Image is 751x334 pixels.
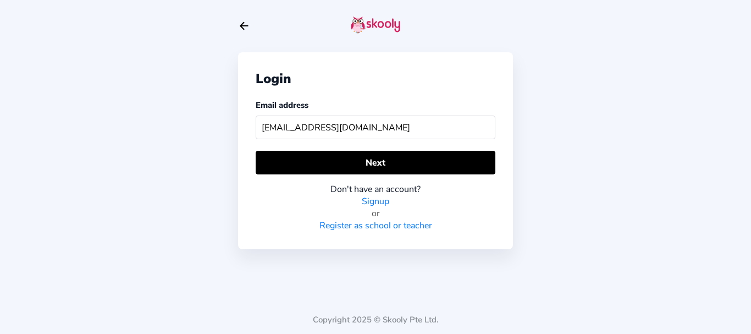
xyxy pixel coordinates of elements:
button: Next [256,151,495,174]
button: arrow back outline [238,20,250,32]
label: Email address [256,100,308,111]
a: Register as school or teacher [319,220,432,232]
div: or [256,207,495,220]
img: skooly-logo.png [351,16,400,34]
div: Don't have an account? [256,183,495,195]
input: Your email address [256,116,495,139]
a: Signup [362,195,389,207]
div: Login [256,70,495,87]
